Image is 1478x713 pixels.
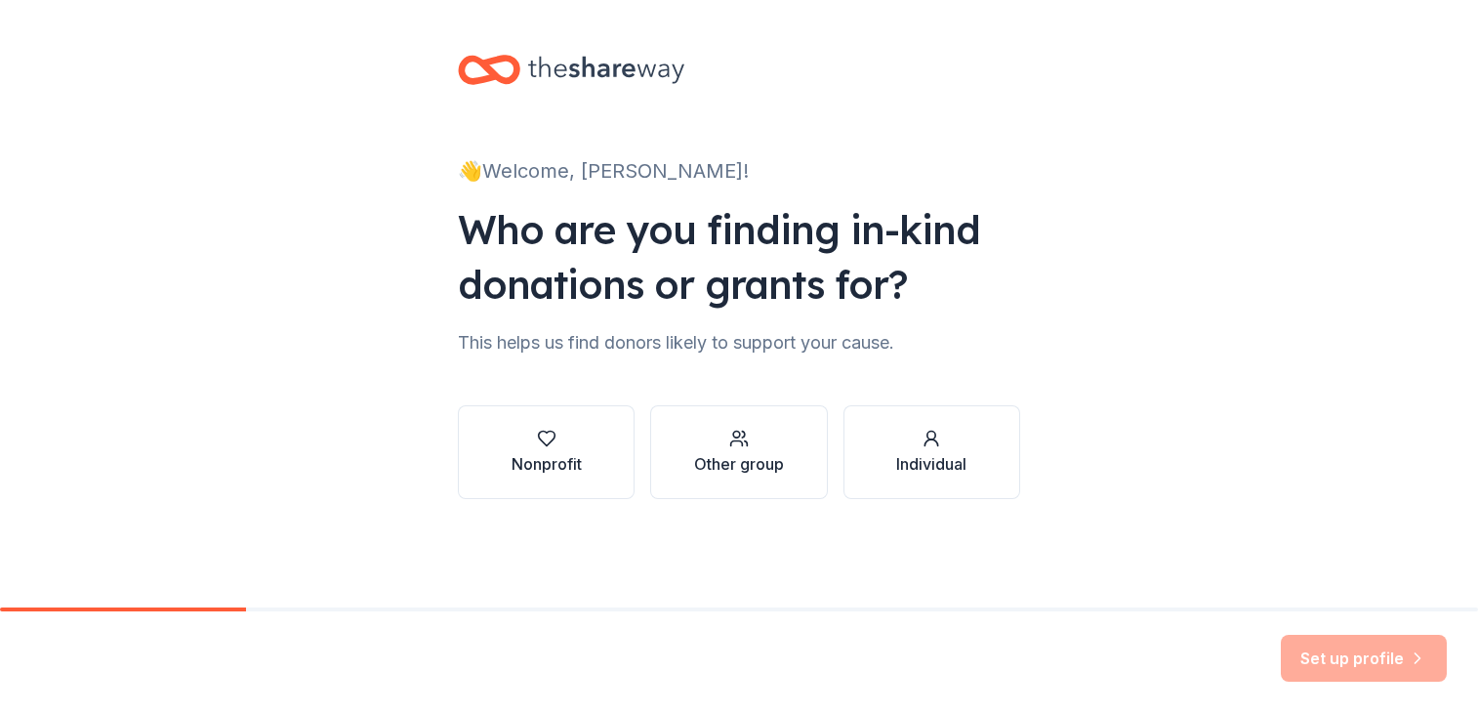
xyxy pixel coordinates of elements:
[843,405,1020,499] button: Individual
[458,202,1020,312] div: Who are you finding in-kind donations or grants for?
[512,452,582,476] div: Nonprofit
[650,405,827,499] button: Other group
[694,452,784,476] div: Other group
[458,405,635,499] button: Nonprofit
[458,155,1020,187] div: 👋 Welcome, [PERSON_NAME]!
[896,452,966,476] div: Individual
[458,327,1020,358] div: This helps us find donors likely to support your cause.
